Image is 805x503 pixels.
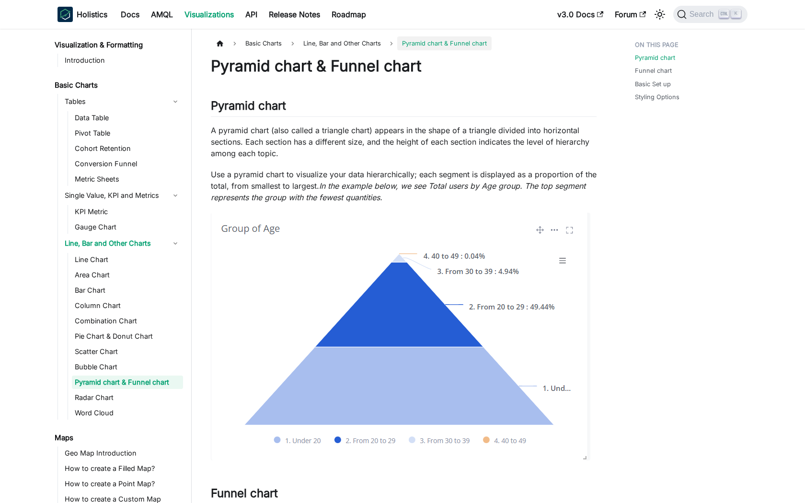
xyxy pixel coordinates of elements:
[72,314,183,328] a: Combination Chart
[72,284,183,297] a: Bar Chart
[635,53,675,62] a: Pyramid chart
[115,7,145,22] a: Docs
[72,220,183,234] a: Gauge Chart
[62,54,183,67] a: Introduction
[48,29,192,503] nav: Docs sidebar
[72,360,183,374] a: Bubble Chart
[62,236,183,251] a: Line, Bar and Other Charts
[211,181,586,202] em: In the example below, we see Total users by Age group. The top segment represents the group with ...
[240,7,263,22] a: API
[72,205,183,218] a: KPI Metric
[72,406,183,420] a: Word Cloud
[211,36,597,50] nav: Breadcrumbs
[52,38,183,52] a: Visualization & Formatting
[77,9,107,20] b: Holistics
[57,7,73,22] img: Holistics
[62,477,183,491] a: How to create a Point Map?
[62,94,183,109] a: Tables
[72,268,183,282] a: Area Chart
[397,36,492,50] span: Pyramid chart & Funnel chart
[731,10,741,18] kbd: K
[241,36,287,50] span: Basic Charts
[211,169,597,203] p: Use a pyramid chart to visualize your data hierarchically; each segment is displayed as a proport...
[72,345,183,358] a: Scatter Chart
[211,99,597,117] h2: Pyramid chart
[635,80,671,89] a: Basic Set up
[72,299,183,312] a: Column Chart
[673,6,747,23] button: Search (Ctrl+K)
[72,157,183,171] a: Conversion Funnel
[326,7,372,22] a: Roadmap
[687,10,720,19] span: Search
[57,7,107,22] a: HolisticsHolistics
[211,57,597,76] h1: Pyramid chart & Funnel chart
[211,36,229,50] a: Home page
[72,111,183,125] a: Data Table
[62,462,183,475] a: How to create a Filled Map?
[52,431,183,445] a: Maps
[145,7,179,22] a: AMQL
[263,7,326,22] a: Release Notes
[72,126,183,140] a: Pivot Table
[72,330,183,343] a: Pie Chart & Donut Chart
[52,79,183,92] a: Basic Charts
[72,391,183,404] a: Radar Chart
[62,188,183,203] a: Single Value, KPI and Metrics
[652,7,667,22] button: Switch between dark and light mode (currently light mode)
[72,172,183,186] a: Metric Sheets
[552,7,609,22] a: v3.0 Docs
[179,7,240,22] a: Visualizations
[635,66,672,75] a: Funnel chart
[72,253,183,266] a: Line Chart
[211,125,597,159] p: A pyramid chart (also called a triangle chart) appears in the shape of a triangle divided into ho...
[299,36,386,50] span: Line, Bar and Other Charts
[635,92,679,102] a: Styling Options
[72,376,183,389] a: Pyramid chart & Funnel chart
[72,142,183,155] a: Cohort Retention
[609,7,652,22] a: Forum
[62,446,183,460] a: Geo Map Introduction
